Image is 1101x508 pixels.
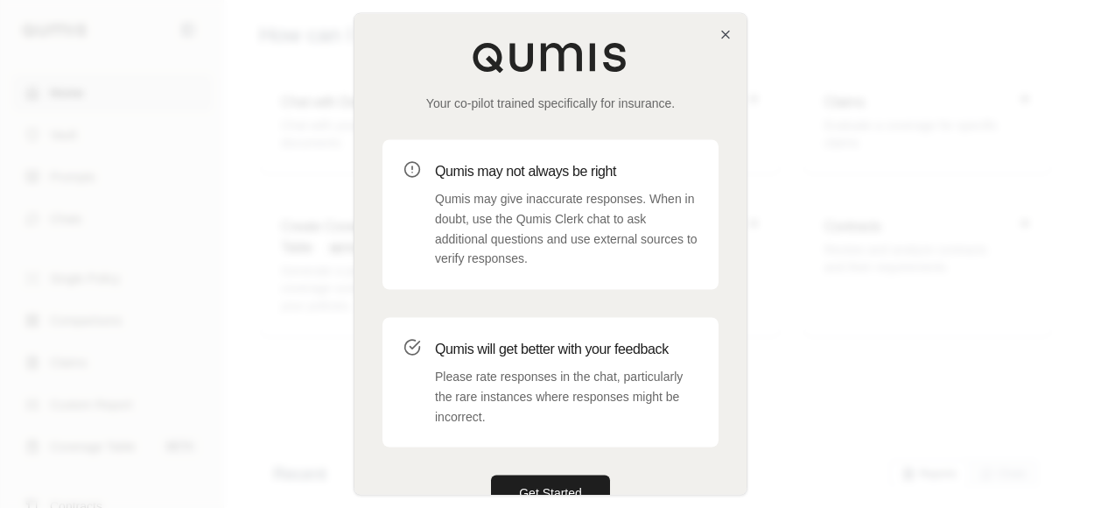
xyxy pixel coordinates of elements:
[435,189,698,269] p: Qumis may give inaccurate responses. When in doubt, use the Qumis Clerk chat to ask additional qu...
[435,161,698,182] h3: Qumis may not always be right
[382,95,719,112] p: Your co-pilot trained specifically for insurance.
[435,367,698,427] p: Please rate responses in the chat, particularly the rare instances where responses might be incor...
[472,42,629,74] img: Qumis Logo
[435,339,698,360] h3: Qumis will get better with your feedback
